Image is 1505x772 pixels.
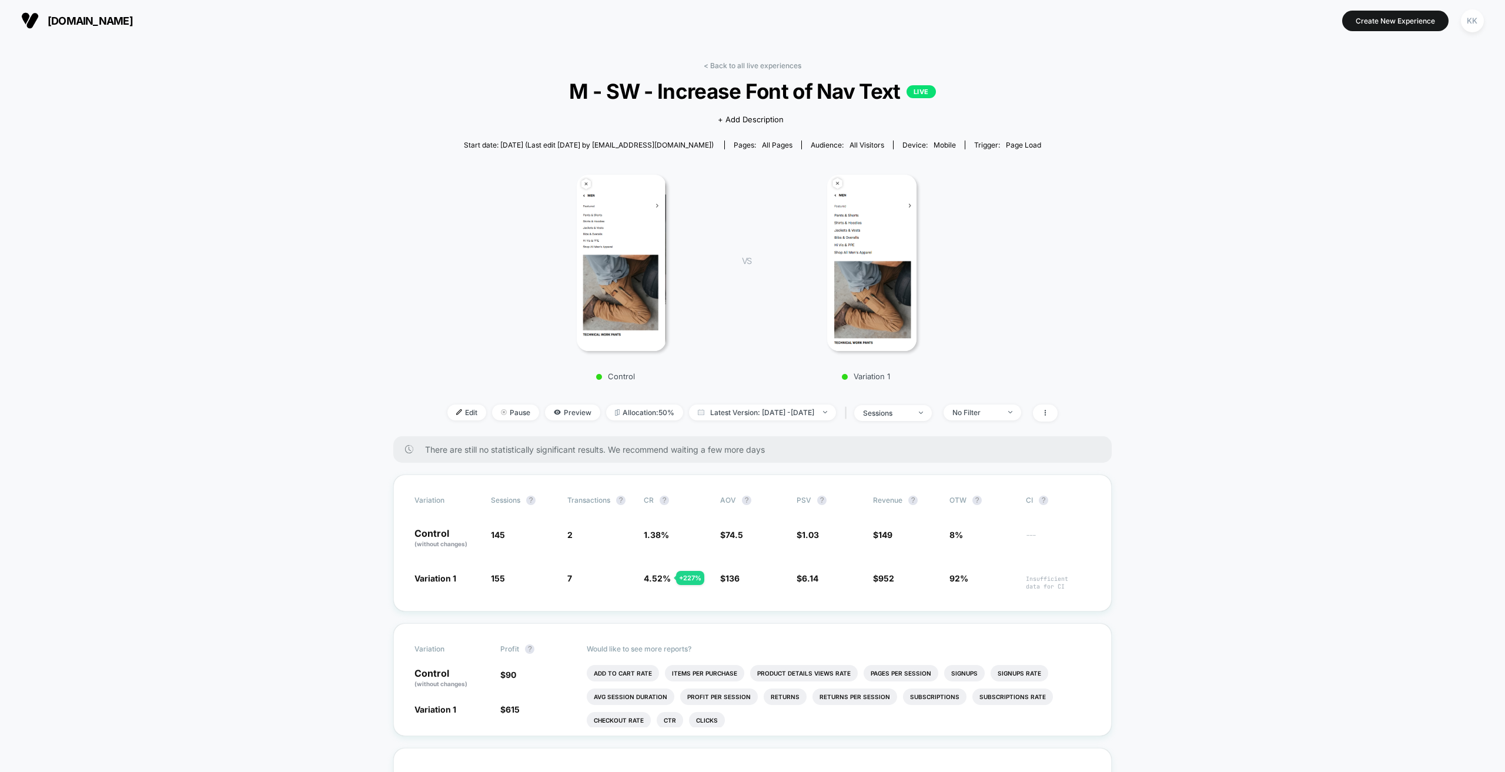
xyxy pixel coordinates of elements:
[491,573,505,583] span: 155
[491,496,520,504] span: Sessions
[934,141,956,149] span: mobile
[842,405,854,422] span: |
[414,644,479,654] span: Variation
[952,408,999,417] div: No Filter
[864,665,938,681] li: Pages Per Session
[972,689,1053,705] li: Subscriptions Rate
[577,175,667,351] img: Control main
[500,644,519,653] span: Profit
[949,573,968,583] span: 92%
[680,689,758,705] li: Profit Per Session
[811,141,884,149] div: Audience:
[491,530,505,540] span: 145
[506,704,520,714] span: 615
[587,644,1091,653] p: Would like to see more reports?
[750,665,858,681] li: Product Details Views Rate
[506,670,516,680] span: 90
[526,496,536,505] button: ?
[725,530,743,540] span: 74.5
[1006,141,1041,149] span: Page Load
[720,496,736,504] span: AOV
[1008,411,1012,413] img: end
[500,704,520,714] span: $
[456,409,462,415] img: edit
[644,573,671,583] span: 4.52 %
[850,141,884,149] span: All Visitors
[587,689,674,705] li: Avg Session Duration
[797,573,818,583] span: $
[414,680,467,687] span: (without changes)
[464,141,714,149] span: Start date: [DATE] (Last edit [DATE] by [EMAIL_ADDRESS][DOMAIN_NAME])
[893,141,965,149] span: Device:
[676,571,704,585] div: + 227 %
[797,496,811,504] span: PSV
[873,530,892,540] span: $
[414,529,479,549] p: Control
[48,15,133,27] span: [DOMAIN_NAME]
[823,411,827,413] img: end
[827,175,917,351] img: Variation 1 main
[1026,575,1091,590] span: Insufficient data for CI
[991,665,1048,681] li: Signups Rate
[763,372,969,381] p: Variation 1
[742,256,751,266] span: VS
[878,573,894,583] span: 952
[545,405,600,420] span: Preview
[689,405,836,420] span: Latest Version: [DATE] - [DATE]
[908,496,918,505] button: ?
[919,412,923,414] img: end
[802,573,818,583] span: 6.14
[764,689,807,705] li: Returns
[21,12,39,29] img: Visually logo
[1342,11,1449,31] button: Create New Experience
[425,445,1088,454] span: There are still no statistically significant results. We recommend waiting a few more days
[718,114,784,126] span: + Add Description
[873,573,894,583] span: $
[414,540,467,547] span: (without changes)
[720,573,740,583] span: $
[414,704,456,714] span: Variation 1
[587,665,659,681] li: Add To Cart Rate
[1461,9,1484,32] div: KK
[587,712,651,728] li: Checkout Rate
[525,644,534,654] button: ?
[567,530,573,540] span: 2
[878,530,892,540] span: 149
[1026,532,1091,549] span: ---
[689,712,725,728] li: Clicks
[972,496,982,505] button: ?
[873,496,902,504] span: Revenue
[414,669,489,689] p: Control
[414,496,479,505] span: Variation
[802,530,819,540] span: 1.03
[1039,496,1048,505] button: ?
[492,405,539,420] span: Pause
[616,496,626,505] button: ?
[615,409,620,416] img: rebalance
[665,665,744,681] li: Items Per Purchase
[567,496,610,504] span: Transactions
[414,573,456,583] span: Variation 1
[944,665,985,681] li: Signups
[797,530,819,540] span: $
[720,530,743,540] span: $
[478,79,1027,103] span: M - SW - Increase Font of Nav Text
[644,530,669,540] span: 1.38 %
[660,496,669,505] button: ?
[501,409,507,415] img: end
[1026,496,1091,505] span: CI
[725,573,740,583] span: 136
[974,141,1041,149] div: Trigger:
[812,689,897,705] li: Returns Per Session
[1457,9,1487,33] button: KK
[949,530,963,540] span: 8%
[657,712,683,728] li: Ctr
[606,405,683,420] span: Allocation: 50%
[949,496,1014,505] span: OTW
[907,85,936,98] p: LIVE
[734,141,792,149] div: Pages:
[742,496,751,505] button: ?
[817,496,827,505] button: ?
[513,372,718,381] p: Control
[644,496,654,504] span: CR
